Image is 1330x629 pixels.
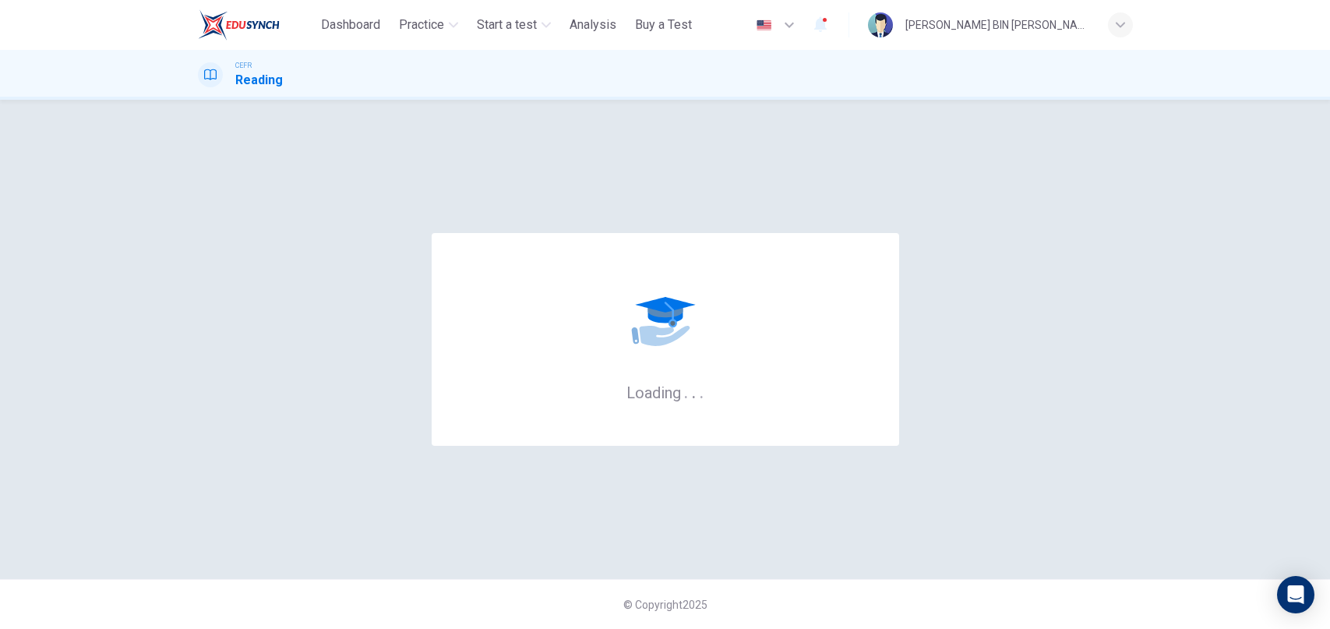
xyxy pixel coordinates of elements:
span: CEFR [235,60,252,71]
h6: Loading [626,382,704,402]
span: Analysis [570,16,616,34]
span: Dashboard [321,16,380,34]
img: Profile picture [868,12,893,37]
a: ELTC logo [198,9,316,41]
span: © Copyright 2025 [623,599,707,611]
div: [PERSON_NAME] BIN [PERSON_NAME] [905,16,1089,34]
h6: . [699,378,704,404]
span: Start a test [477,16,537,34]
h1: Reading [235,71,283,90]
button: Dashboard [315,11,386,39]
h6: . [691,378,697,404]
img: en [754,19,774,31]
button: Analysis [563,11,623,39]
span: Buy a Test [635,16,692,34]
button: Buy a Test [629,11,698,39]
span: Practice [399,16,444,34]
img: ELTC logo [198,9,280,41]
button: Practice [393,11,464,39]
button: Start a test [471,11,557,39]
div: Open Intercom Messenger [1277,576,1314,613]
h6: . [683,378,689,404]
